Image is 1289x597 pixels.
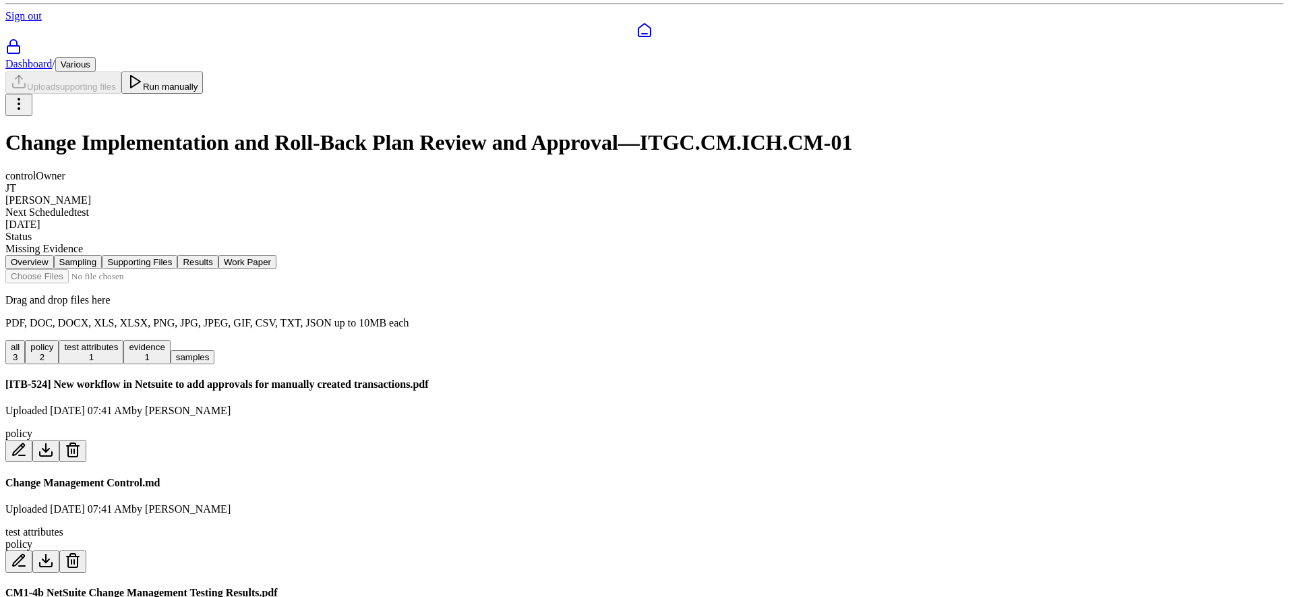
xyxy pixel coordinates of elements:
div: control Owner [5,170,1284,182]
button: evidence 1 [123,340,170,364]
span: JT [5,182,16,194]
p: Uploaded [DATE] 07:41 AM by [PERSON_NAME] [5,503,1284,515]
div: [DATE] [5,219,1284,231]
div: policy [5,538,1284,550]
button: policy 2 [25,340,59,364]
span: [PERSON_NAME] [5,194,91,206]
p: PDF, DOC, DOCX, XLS, XLSX, PNG, JPG, JPEG, GIF, CSV, TXT, JSON up to 10MB each [5,317,1284,329]
a: Sign out [5,10,42,22]
div: test attributes [5,526,1284,538]
button: Overview [5,255,54,269]
div: 1 [129,352,164,362]
nav: Tabs [5,255,1284,269]
button: Download File [32,440,59,462]
div: Status [5,231,1284,243]
button: Results [177,255,218,269]
a: Dashboard [5,58,52,69]
div: / [5,57,1284,72]
p: Drag and drop files here [5,294,1284,306]
button: Work Paper [218,255,276,269]
div: policy [5,428,1284,440]
button: Download File [32,550,59,573]
button: Delete File [59,550,86,573]
button: Add/Edit Description [5,440,32,462]
button: all 3 [5,340,25,364]
button: Run manually [121,72,204,94]
h4: [ITB-524] New workflow in Netsuite to add approvals for manually created transactions.pdf [5,378,1284,391]
a: Dashboard [5,22,1284,38]
button: Uploadsupporting files [5,72,121,94]
button: Delete File [59,440,86,462]
button: Sampling [54,255,102,269]
button: Various [55,57,96,72]
button: test attributes 1 [59,340,123,364]
div: 3 [11,352,20,362]
div: 1 [64,352,118,362]
button: Add/Edit Description [5,550,32,573]
p: Uploaded [DATE] 07:41 AM by [PERSON_NAME] [5,405,1284,417]
div: Missing Evidence [5,243,1284,255]
h1: Change Implementation and Roll-Back Plan Review and Approval — ITGC.CM.ICH.CM-01 [5,130,1284,155]
div: Next Scheduled test [5,206,1284,219]
button: samples [171,350,215,364]
a: SOC [5,38,1284,57]
div: 2 [30,352,53,362]
button: Supporting Files [102,255,177,269]
h4: Change Management Control.md [5,477,1284,489]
